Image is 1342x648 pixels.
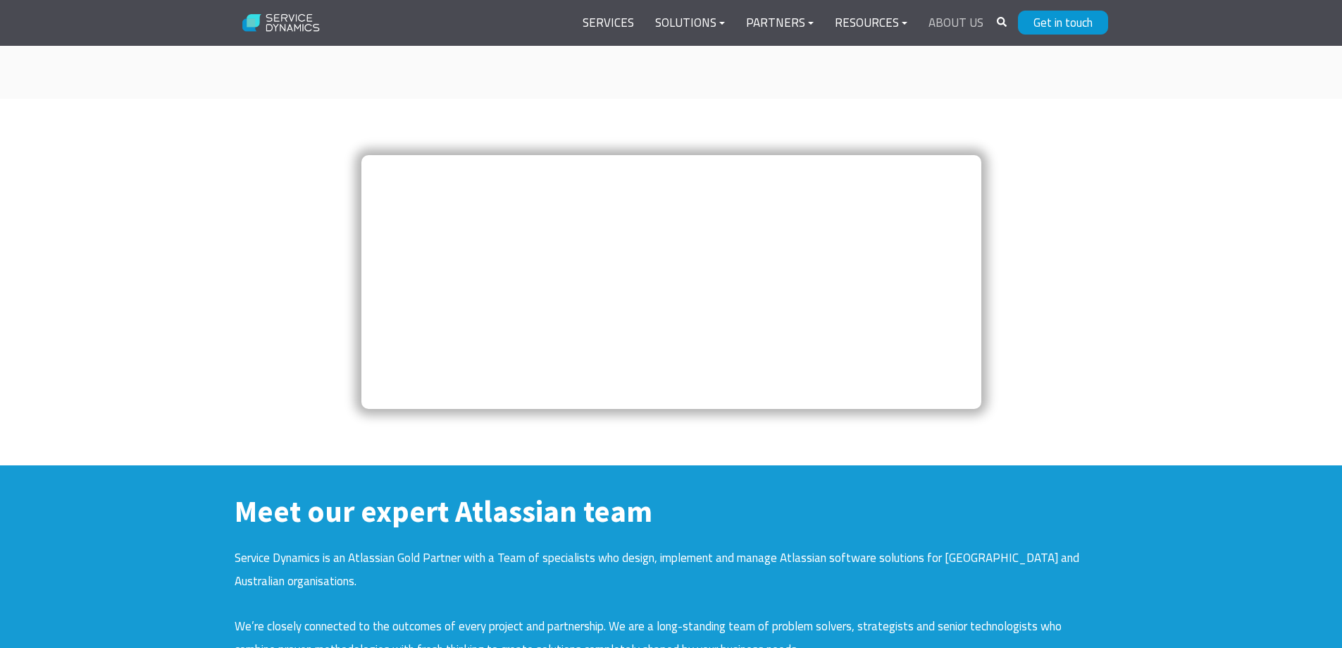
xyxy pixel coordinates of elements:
div: Navigation Menu [572,6,994,40]
a: Get in touch [1018,11,1108,35]
a: About Us [918,6,994,40]
a: Solutions [645,6,735,40]
iframe: Embedded CTA [361,155,981,409]
span: Service Dynamics is an Atlassian Gold Partner with a Team of specialists who design, implement an... [235,549,1079,589]
a: Services [572,6,645,40]
a: Resources [824,6,918,40]
img: Service Dynamics Logo - White [235,5,328,42]
a: Partners [735,6,824,40]
strong: Meet our expert Atlassian team [235,492,652,530]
